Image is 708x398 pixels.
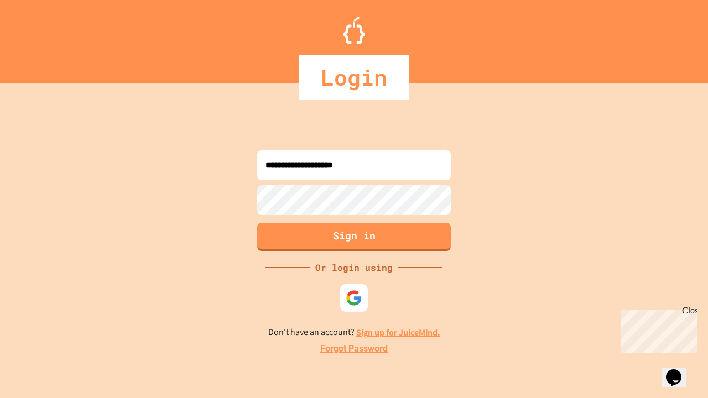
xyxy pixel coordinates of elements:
button: Sign in [257,223,451,251]
a: Forgot Password [320,342,388,355]
img: Logo.svg [343,17,365,44]
div: Chat with us now!Close [4,4,76,70]
iframe: chat widget [662,354,697,387]
img: google-icon.svg [346,290,362,306]
iframe: chat widget [616,306,697,353]
div: Login [299,55,409,99]
a: Sign up for JuiceMind. [356,327,440,338]
div: Or login using [310,261,398,274]
p: Don't have an account? [268,326,440,339]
